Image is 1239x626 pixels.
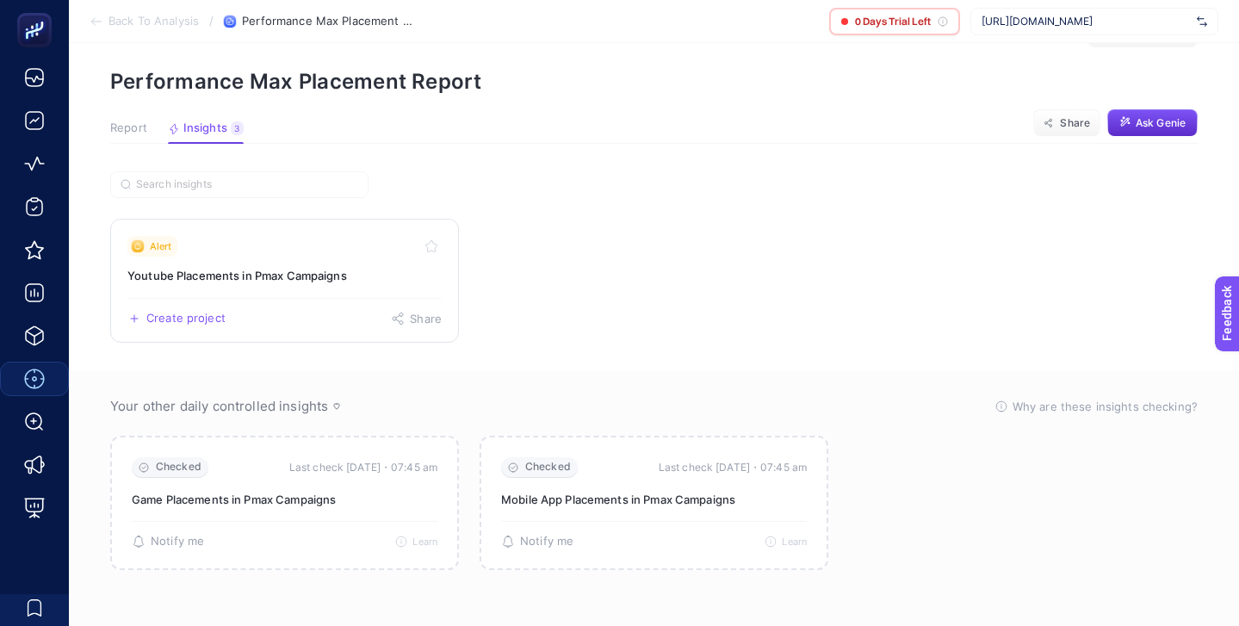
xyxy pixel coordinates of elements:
[10,5,65,19] span: Feedback
[127,267,442,284] h3: Insight title
[110,398,328,415] span: Your other daily controlled insights
[982,15,1190,28] span: [URL][DOMAIN_NAME]
[151,535,204,549] span: Notify me
[146,312,226,325] span: Create project
[1013,398,1198,415] span: Why are these insights checking?
[1197,13,1207,30] img: svg%3e
[231,121,244,135] div: 3
[421,236,442,257] button: Toggle favorite
[150,239,172,253] span: Alert
[242,15,414,28] span: Performance Max Placement Report
[110,219,1198,343] section: Insight Packages
[525,461,571,474] span: Checked
[1107,109,1198,137] button: Ask Genie
[1060,116,1090,130] span: Share
[156,461,201,474] span: Checked
[289,459,437,476] time: Last check [DATE]・07:45 am
[108,15,199,28] span: Back To Analysis
[183,121,227,135] span: Insights
[110,436,1198,570] section: Passive Insight Packages
[132,535,204,549] button: Notify me
[132,492,437,507] p: Game Placements in Pmax Campaigns
[520,535,573,549] span: Notify me
[501,535,573,549] button: Notify me
[412,536,437,548] span: Learn
[391,312,442,325] button: Share this insight
[110,121,147,135] span: Report
[659,459,807,476] time: Last check [DATE]・07:45 am
[110,219,459,343] a: View insight titled
[765,536,807,548] button: Learn
[501,492,807,507] p: Mobile App Placements in Pmax Campaigns
[1033,109,1100,137] button: Share
[110,69,1198,94] p: Performance Max Placement Report
[855,15,931,28] span: 0 Days Trial Left
[782,536,807,548] span: Learn
[127,312,226,325] button: Create a new project based on this insight
[136,178,358,191] input: Search
[395,536,437,548] button: Learn
[410,312,442,325] span: Share
[209,14,214,28] span: /
[1136,116,1186,130] span: Ask Genie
